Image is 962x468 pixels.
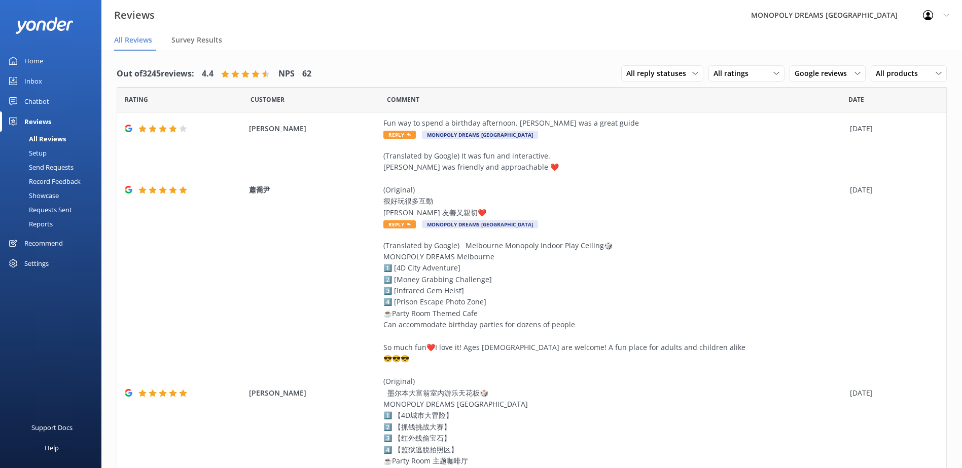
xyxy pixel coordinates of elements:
[6,217,53,231] div: Reports
[171,35,222,45] span: Survey Results
[387,95,419,104] span: Question
[383,118,845,129] div: Fun way to spend a birthday afternoon. [PERSON_NAME] was a great guide
[6,217,101,231] a: Reports
[6,203,101,217] a: Requests Sent
[125,95,148,104] span: Date
[6,203,72,217] div: Requests Sent
[848,95,864,104] span: Date
[302,67,311,81] h4: 62
[383,220,416,228] span: Reply
[31,417,73,438] div: Support Docs
[24,233,63,253] div: Recommend
[251,95,284,104] span: Date
[6,188,101,203] a: Showcase
[6,174,81,188] div: Record Feedback
[114,35,152,45] span: All Reviews
[850,184,934,196] div: [DATE]
[24,111,51,132] div: Reviews
[795,68,853,79] span: Google reviews
[202,67,213,81] h4: 4.4
[24,71,42,91] div: Inbox
[249,123,378,134] span: [PERSON_NAME]
[117,67,194,81] h4: Out of 3245 reviews:
[6,132,101,146] a: All Reviews
[6,132,66,146] div: All Reviews
[876,68,924,79] span: All products
[15,17,74,34] img: yonder-white-logo.png
[249,387,378,399] span: [PERSON_NAME]
[278,67,295,81] h4: NPS
[6,146,47,160] div: Setup
[45,438,59,458] div: Help
[383,150,845,218] div: (Translated by Google) It was fun and interactive. [PERSON_NAME] was friendly and approachable ❤️...
[850,387,934,399] div: [DATE]
[714,68,755,79] span: All ratings
[249,184,378,196] span: 蕭喬尹
[422,131,538,139] span: MONOPOLY DREAMS [GEOGRAPHIC_DATA]
[383,131,416,139] span: Reply
[850,123,934,134] div: [DATE]
[6,160,74,174] div: Send Requests
[6,174,101,188] a: Record Feedback
[24,253,49,274] div: Settings
[6,188,59,203] div: Showcase
[6,146,101,160] a: Setup
[6,160,101,174] a: Send Requests
[626,68,692,79] span: All reply statuses
[24,51,43,71] div: Home
[114,7,155,23] h3: Reviews
[24,91,49,111] div: Chatbot
[422,220,538,228] span: MONOPOLY DREAMS [GEOGRAPHIC_DATA]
